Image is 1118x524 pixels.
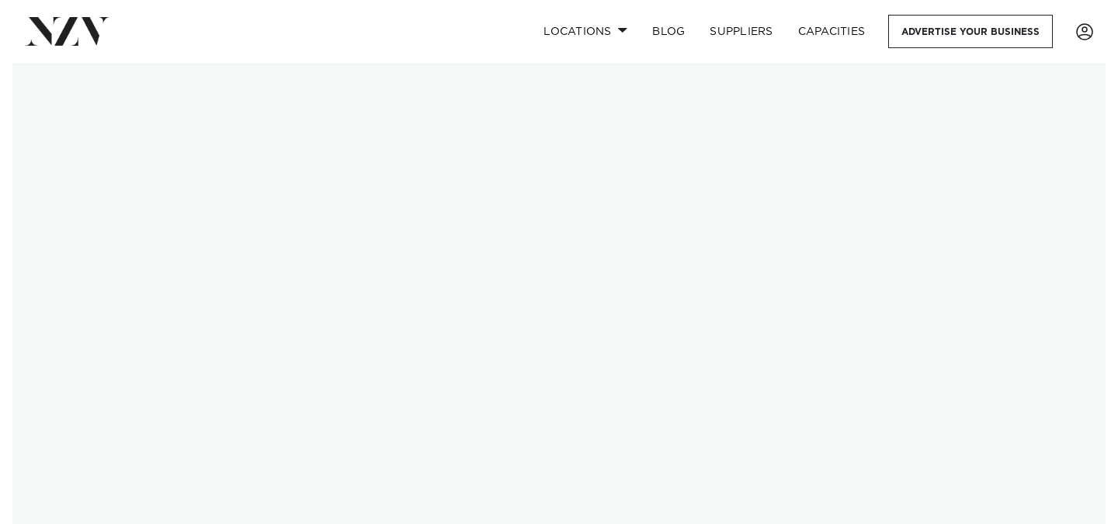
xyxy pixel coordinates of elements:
[640,15,697,48] a: BLOG
[786,15,878,48] a: Capacities
[697,15,785,48] a: SUPPLIERS
[888,15,1053,48] a: Advertise your business
[25,17,109,45] img: nzv-logo.png
[531,15,640,48] a: Locations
